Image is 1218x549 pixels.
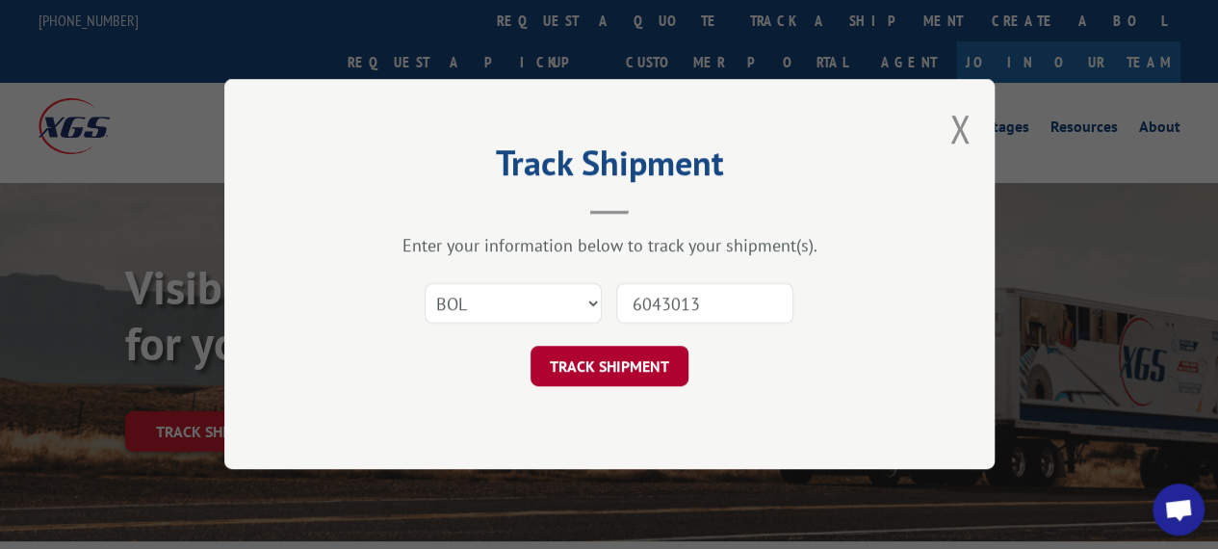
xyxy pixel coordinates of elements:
div: Open chat [1153,484,1205,536]
div: Enter your information below to track your shipment(s). [321,235,898,257]
h2: Track Shipment [321,149,898,186]
button: TRACK SHIPMENT [531,347,688,387]
button: Close modal [949,103,971,154]
input: Number(s) [616,284,793,325]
